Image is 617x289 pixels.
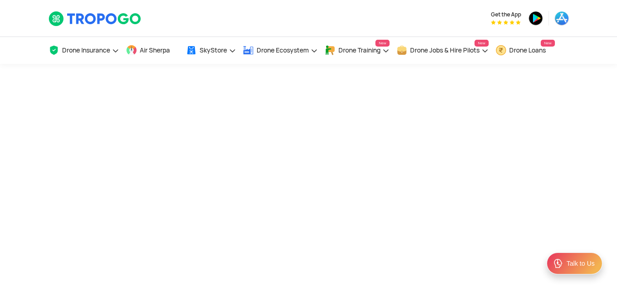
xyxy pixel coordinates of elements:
[509,47,546,54] span: Drone Loans
[62,47,110,54] span: Drone Insurance
[126,37,179,64] a: Air Sherpa
[496,37,555,64] a: Drone LoansNew
[200,47,227,54] span: SkyStore
[553,258,564,269] img: ic_Support.svg
[554,11,569,26] img: appstore
[375,40,389,47] span: New
[257,47,309,54] span: Drone Ecosystem
[186,37,236,64] a: SkyStore
[325,37,390,64] a: Drone TrainingNew
[491,20,521,25] img: App Raking
[541,40,554,47] span: New
[567,259,595,268] div: Talk to Us
[140,47,170,54] span: Air Sherpa
[410,47,480,54] span: Drone Jobs & Hire Pilots
[48,37,119,64] a: Drone Insurance
[338,47,380,54] span: Drone Training
[475,40,488,47] span: New
[396,37,489,64] a: Drone Jobs & Hire PilotsNew
[48,11,142,26] img: TropoGo Logo
[528,11,543,26] img: playstore
[491,11,521,18] span: Get the App
[243,37,318,64] a: Drone Ecosystem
